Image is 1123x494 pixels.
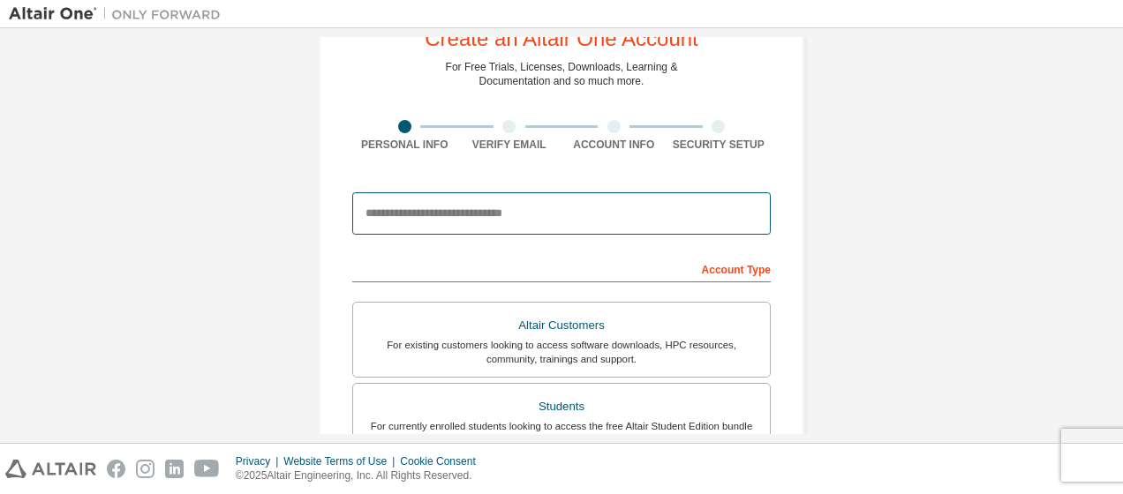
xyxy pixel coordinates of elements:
div: Account Type [352,254,771,282]
div: Students [364,394,759,419]
div: For Free Trials, Licenses, Downloads, Learning & Documentation and so much more. [446,60,678,88]
img: altair_logo.svg [5,460,96,478]
div: Account Info [561,138,667,152]
div: Cookie Consent [400,454,486,468]
div: Website Terms of Use [283,454,400,468]
img: facebook.svg [107,460,125,478]
div: Verify Email [457,138,562,152]
img: Altair One [9,5,230,23]
div: Altair Customers [364,313,759,338]
p: © 2025 Altair Engineering, Inc. All Rights Reserved. [236,468,486,483]
img: linkedin.svg [165,460,184,478]
img: youtube.svg [194,460,220,478]
img: instagram.svg [136,460,155,478]
div: Personal Info [352,138,457,152]
div: For currently enrolled students looking to access the free Altair Student Edition bundle and all ... [364,419,759,447]
div: Security Setup [667,138,772,152]
div: Create an Altair One Account [425,28,698,49]
div: Privacy [236,454,283,468]
div: For existing customers looking to access software downloads, HPC resources, community, trainings ... [364,338,759,366]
